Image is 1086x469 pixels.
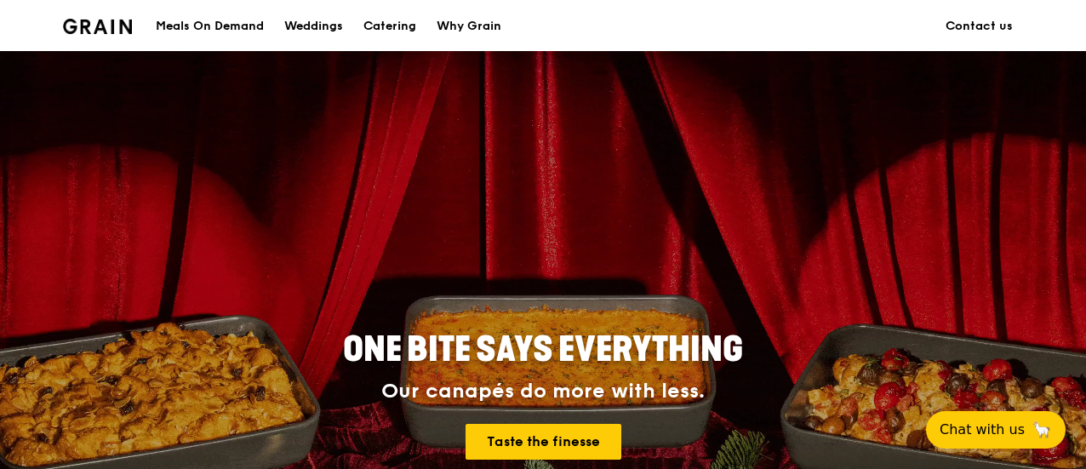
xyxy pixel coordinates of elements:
div: Weddings [284,1,343,52]
span: 🦙 [1032,420,1052,440]
img: Grain [63,19,132,34]
a: Catering [353,1,426,52]
div: Why Grain [437,1,501,52]
button: Chat with us🦙 [926,411,1066,449]
a: Contact us [935,1,1023,52]
span: ONE BITE SAYS EVERYTHING [343,329,743,370]
div: Catering [363,1,416,52]
a: Weddings [274,1,353,52]
span: Chat with us [940,420,1025,440]
div: Our canapés do more with less. [237,380,849,403]
a: Taste the finesse [466,424,621,460]
div: Meals On Demand [156,1,264,52]
a: Why Grain [426,1,512,52]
